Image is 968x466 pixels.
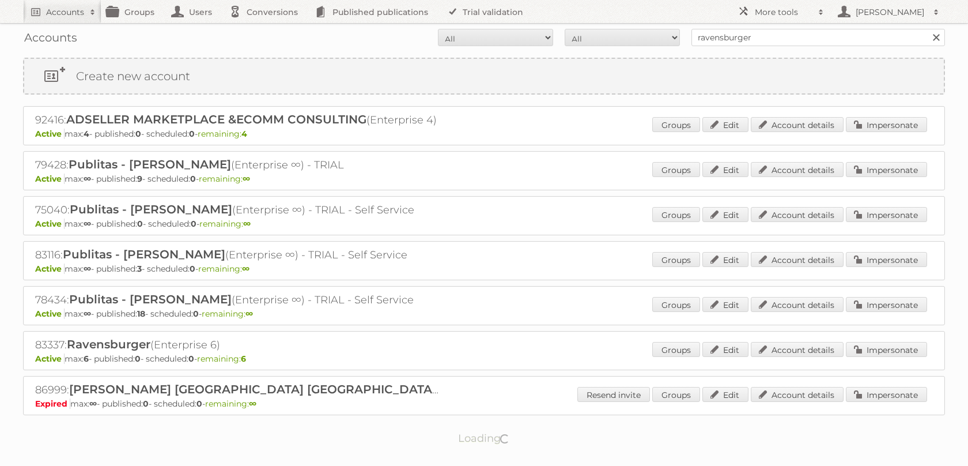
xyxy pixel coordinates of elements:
strong: 4 [84,129,89,139]
strong: 9 [137,174,142,184]
a: Groups [652,117,700,132]
h2: 83116: (Enterprise ∞) - TRIAL - Self Service [35,247,438,262]
strong: 0 [135,354,141,364]
a: Impersonate [846,162,927,177]
p: max: - published: - scheduled: - [35,354,933,364]
span: remaining: [197,354,246,364]
span: Active [35,264,65,274]
a: Edit [702,252,748,267]
a: Impersonate [846,297,927,312]
strong: ∞ [249,399,256,409]
span: ADSELLER MARKETPLACE &ECOMM CONSULTING [66,112,366,126]
a: Resend invite [577,387,650,402]
a: Groups [652,162,700,177]
strong: ∞ [242,264,249,274]
span: Active [35,219,65,229]
strong: 18 [137,309,145,319]
span: remaining: [199,219,251,229]
span: Expired [35,399,70,409]
span: Publitas - [PERSON_NAME] [63,247,225,261]
a: Groups [652,252,700,267]
strong: 6 [84,354,89,364]
a: Edit [702,297,748,312]
strong: 6 [241,354,246,364]
strong: 0 [190,174,196,184]
span: Publitas - [PERSON_NAME] [69,292,232,306]
strong: ∞ [245,309,253,319]
strong: 3 [137,264,142,274]
a: Groups [652,297,700,312]
h2: 83337: (Enterprise 6) [35,337,438,352]
p: max: - published: - scheduled: - [35,399,933,409]
span: Active [35,309,65,319]
span: remaining: [205,399,256,409]
strong: 0 [135,129,141,139]
strong: 0 [190,264,195,274]
strong: ∞ [84,264,91,274]
span: Ravensburger [67,337,150,351]
strong: 0 [189,129,195,139]
a: Impersonate [846,342,927,357]
span: remaining: [198,264,249,274]
span: Active [35,354,65,364]
a: Groups [652,342,700,357]
a: Edit [702,117,748,132]
h2: 86999: (Bronze ∞) - TRIAL - Self Service [35,382,438,397]
strong: ∞ [243,219,251,229]
span: Publitas - [PERSON_NAME] [70,202,232,216]
h2: 92416: (Enterprise 4) [35,112,438,127]
strong: 0 [196,399,202,409]
strong: 0 [188,354,194,364]
a: Edit [702,207,748,222]
h2: [PERSON_NAME] [853,6,928,18]
strong: ∞ [84,174,91,184]
h2: Accounts [46,6,84,18]
a: Groups [652,207,700,222]
span: [PERSON_NAME] [GEOGRAPHIC_DATA] [GEOGRAPHIC_DATA] [69,382,438,396]
strong: ∞ [243,174,250,184]
a: Account details [751,297,844,312]
h2: 75040: (Enterprise ∞) - TRIAL - Self Service [35,202,438,217]
a: Account details [751,162,844,177]
a: Account details [751,252,844,267]
h2: 78434: (Enterprise ∞) - TRIAL - Self Service [35,292,438,307]
a: Impersonate [846,252,927,267]
strong: 0 [143,399,149,409]
a: Edit [702,342,748,357]
h2: More tools [755,6,812,18]
strong: 0 [193,309,199,319]
a: Edit [702,162,748,177]
a: Create new account [24,59,944,93]
a: Account details [751,342,844,357]
strong: 4 [241,129,247,139]
span: Publitas - [PERSON_NAME] [69,157,231,171]
a: Impersonate [846,207,927,222]
span: remaining: [198,129,247,139]
p: max: - published: - scheduled: - [35,174,933,184]
a: Edit [702,387,748,402]
strong: 0 [191,219,196,229]
span: remaining: [202,309,253,319]
span: Active [35,129,65,139]
span: Active [35,174,65,184]
strong: 0 [137,219,143,229]
strong: ∞ [84,309,91,319]
a: Account details [751,117,844,132]
p: max: - published: - scheduled: - [35,264,933,274]
a: Account details [751,387,844,402]
p: max: - published: - scheduled: - [35,309,933,319]
span: remaining: [199,174,250,184]
p: max: - published: - scheduled: - [35,129,933,139]
a: Impersonate [846,387,927,402]
p: max: - published: - scheduled: - [35,219,933,229]
a: Account details [751,207,844,222]
p: Loading [422,427,547,450]
a: Impersonate [846,117,927,132]
a: Groups [652,387,700,402]
h2: 79428: (Enterprise ∞) - TRIAL [35,157,438,172]
strong: ∞ [84,219,91,229]
strong: ∞ [89,399,97,409]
